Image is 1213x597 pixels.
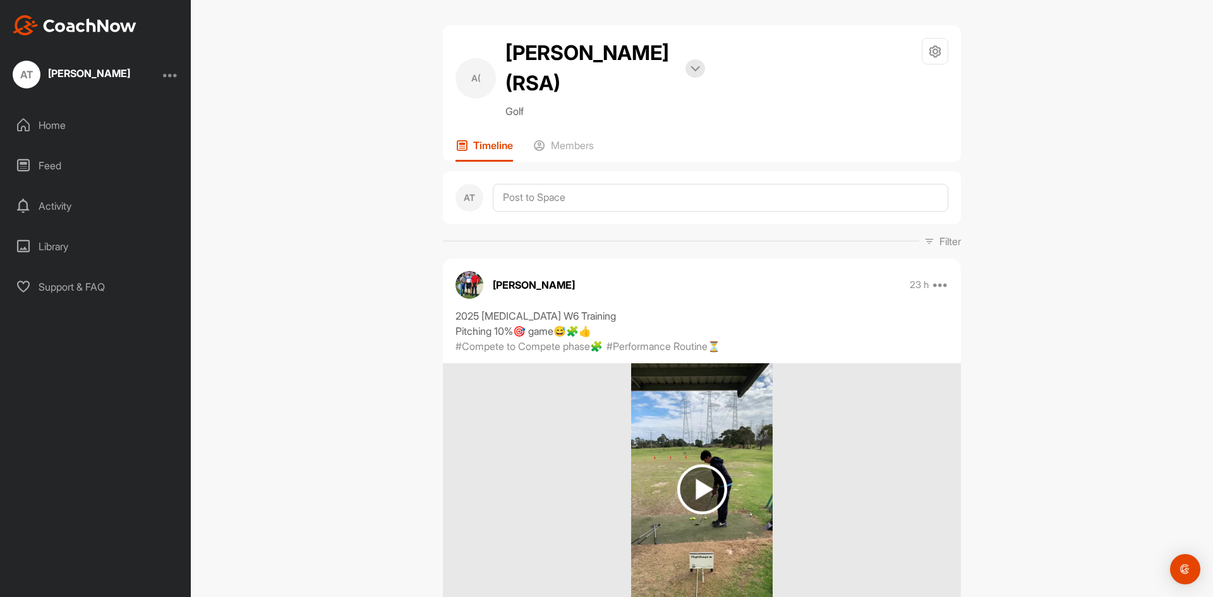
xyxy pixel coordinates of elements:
[13,15,136,35] img: CoachNow
[7,150,185,181] div: Feed
[456,58,496,99] div: A(
[456,184,483,212] div: AT
[7,109,185,141] div: Home
[551,139,594,152] p: Members
[473,139,513,152] p: Timeline
[456,308,948,339] div: 2025 [MEDICAL_DATA] W6 Training Pitching 10%🎯 game😅🧩👍
[691,66,700,72] img: arrow-down
[456,339,603,354] p: #Compete to Compete phase🧩
[48,68,130,78] div: [PERSON_NAME]
[910,279,929,291] p: 23 h
[505,38,676,99] h2: [PERSON_NAME] (RSA)
[7,190,185,222] div: Activity
[13,61,40,88] div: AT
[456,271,483,299] img: avatar
[1170,554,1200,584] div: Open Intercom Messenger
[606,339,720,354] p: #Performance Routine⏳
[677,464,727,514] img: play
[7,231,185,262] div: Library
[7,271,185,303] div: Support & FAQ
[493,277,575,292] p: [PERSON_NAME]
[505,104,705,119] p: Golf
[939,234,961,249] p: Filter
